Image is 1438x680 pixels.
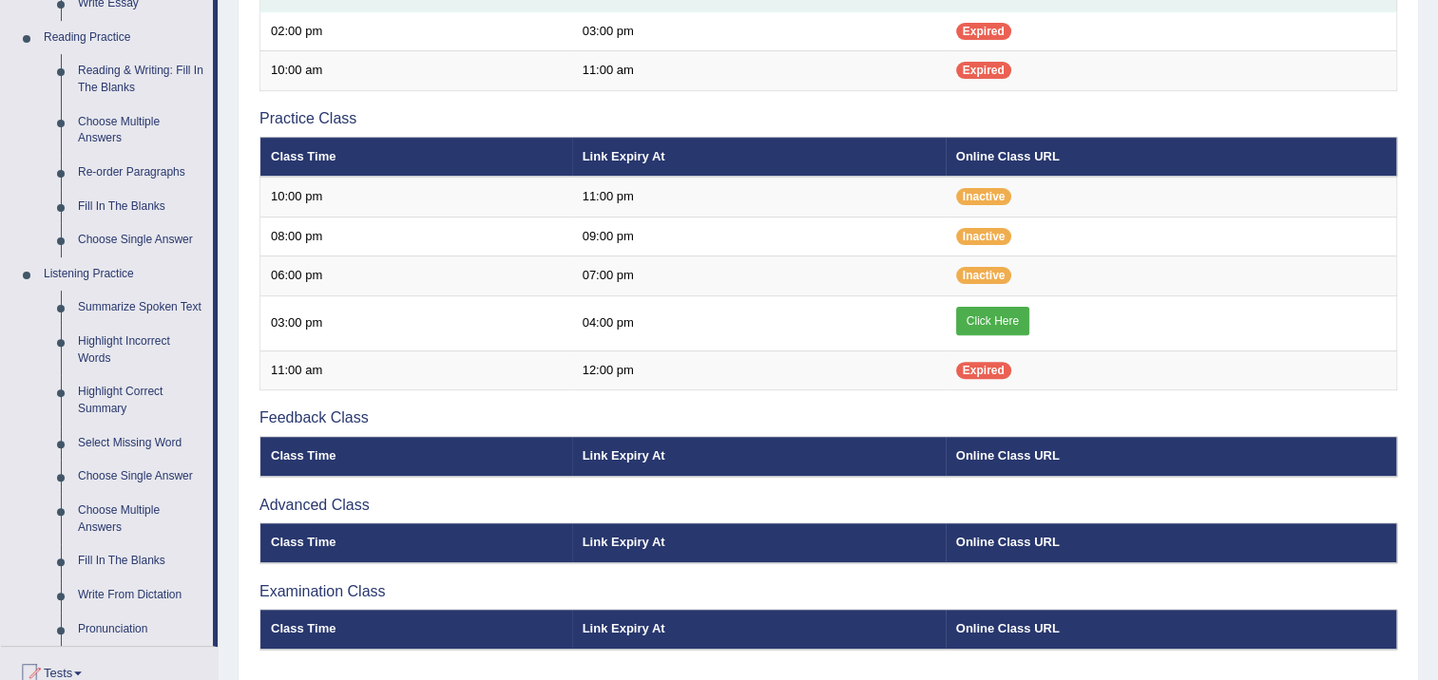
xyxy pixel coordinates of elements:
[956,228,1012,245] span: Inactive
[69,190,213,224] a: Fill In The Blanks
[69,544,213,578] a: Fill In The Blanks
[260,610,572,650] th: Class Time
[260,256,572,296] td: 06:00 pm
[572,137,946,177] th: Link Expiry At
[259,409,1397,426] h3: Feedback Class
[260,51,572,91] td: 10:00 am
[259,110,1397,127] h3: Practice Class
[69,325,213,375] a: Highlight Incorrect Words
[572,523,946,563] th: Link Expiry At
[69,613,213,647] a: Pronunciation
[69,223,213,257] a: Choose Single Answer
[69,494,213,544] a: Choose Multiple Answers
[572,11,946,51] td: 03:00 pm
[260,177,572,217] td: 10:00 pm
[956,267,1012,284] span: Inactive
[259,497,1397,514] h3: Advanced Class
[259,583,1397,600] h3: Examination Class
[572,610,946,650] th: Link Expiry At
[956,362,1011,379] span: Expired
[35,21,213,55] a: Reading Practice
[260,437,572,477] th: Class Time
[956,307,1029,335] a: Click Here
[260,523,572,563] th: Class Time
[572,177,946,217] td: 11:00 pm
[572,437,946,477] th: Link Expiry At
[946,523,1397,563] th: Online Class URL
[946,137,1397,177] th: Online Class URL
[69,578,213,613] a: Write From Dictation
[956,62,1011,79] span: Expired
[260,295,572,350] td: 03:00 pm
[572,256,946,296] td: 07:00 pm
[69,291,213,325] a: Summarize Spoken Text
[69,460,213,494] a: Choose Single Answer
[572,51,946,91] td: 11:00 am
[260,137,572,177] th: Class Time
[69,156,213,190] a: Re-order Paragraphs
[572,350,946,390] td: 12:00 pm
[69,105,213,156] a: Choose Multiple Answers
[260,350,572,390] td: 11:00 am
[572,217,946,256] td: 09:00 pm
[260,217,572,256] td: 08:00 pm
[69,54,213,104] a: Reading & Writing: Fill In The Blanks
[946,610,1397,650] th: Online Class URL
[946,437,1397,477] th: Online Class URL
[35,257,213,292] a: Listening Practice
[69,375,213,425] a: Highlight Correct Summary
[260,11,572,51] td: 02:00 pm
[956,23,1011,40] span: Expired
[572,295,946,350] td: 04:00 pm
[69,426,213,461] a: Select Missing Word
[956,188,1012,205] span: Inactive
